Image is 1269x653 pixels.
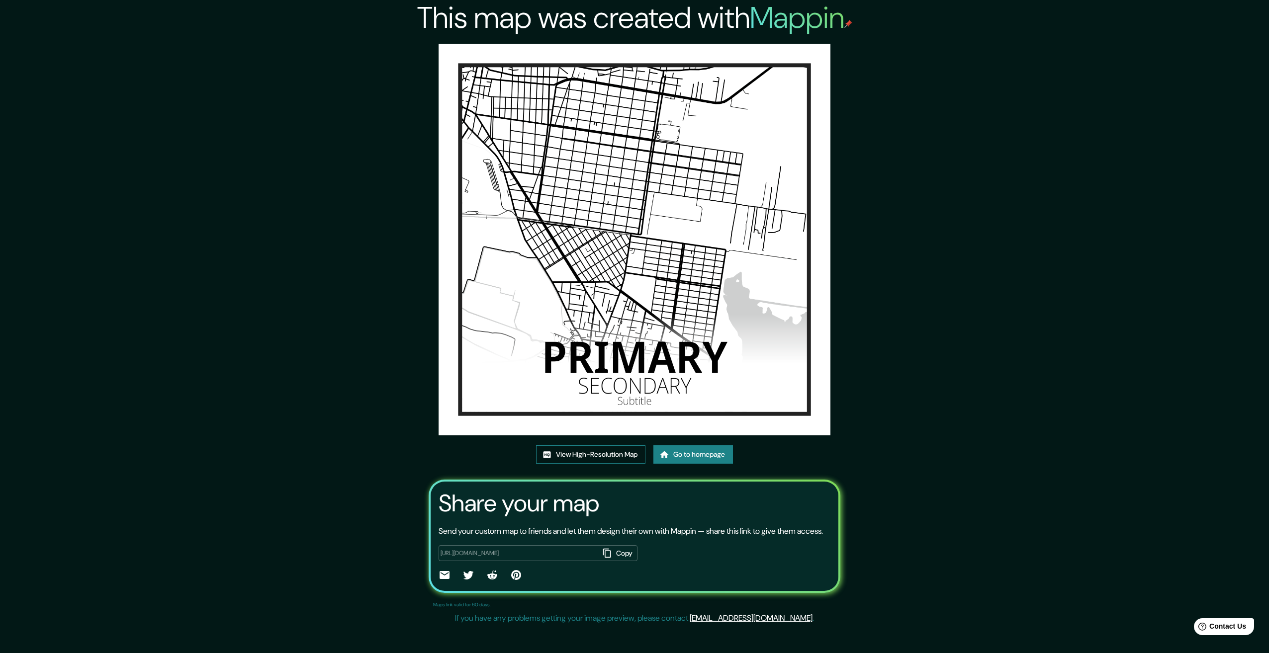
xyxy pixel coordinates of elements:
a: [EMAIL_ADDRESS][DOMAIN_NAME] [690,613,813,623]
a: Go to homepage [653,445,733,464]
iframe: Help widget launcher [1180,614,1258,642]
img: mappin-pin [844,20,852,28]
p: Maps link valid for 60 days. [433,601,491,608]
h3: Share your map [439,490,599,517]
button: Copy [599,545,637,562]
p: If you have any problems getting your image preview, please contact . [455,612,814,624]
img: created-map [439,44,830,435]
p: Send your custom map to friends and let them design their own with Mappin — share this link to gi... [439,525,823,537]
a: View High-Resolution Map [536,445,645,464]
